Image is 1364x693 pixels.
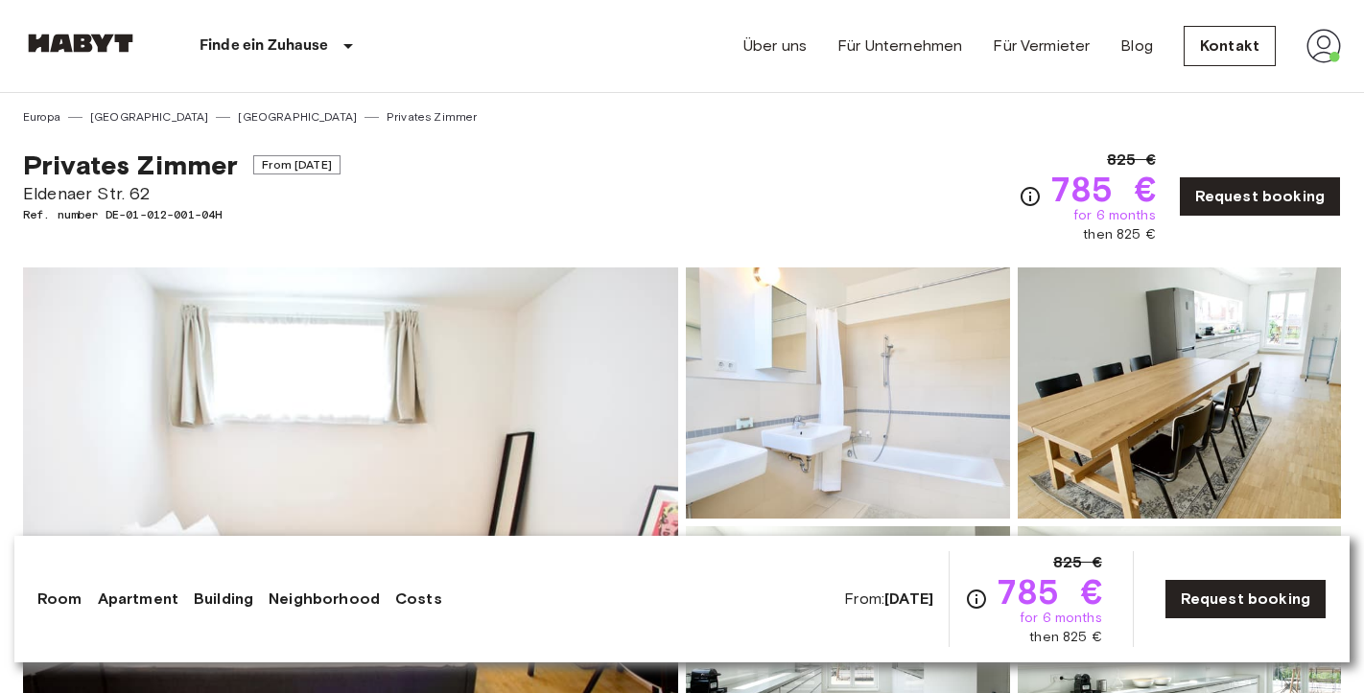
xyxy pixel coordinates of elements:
a: Über uns [743,35,807,58]
span: 825 € [1053,551,1102,574]
span: for 6 months [1020,609,1102,628]
a: Neighborhood [269,588,380,611]
span: From [DATE] [253,155,341,174]
img: Picture of unit DE-01-012-001-04H [1018,267,1342,519]
a: Für Vermieter [993,35,1090,58]
a: [GEOGRAPHIC_DATA] [90,108,209,126]
span: From: [844,589,933,610]
a: Request booking [1164,579,1327,619]
a: Request booking [1179,176,1341,217]
span: 825 € [1107,149,1156,172]
img: Picture of unit DE-01-012-001-04H [686,267,1010,519]
span: then 825 € [1083,225,1156,244]
a: Room [37,588,82,611]
span: for 6 months [1073,206,1156,225]
a: Apartment [98,588,178,611]
a: Kontakt [1184,26,1276,66]
a: [GEOGRAPHIC_DATA] [238,108,357,126]
p: Finde ein Zuhause [200,35,329,58]
svg: Check cost overview for full price breakdown. Please note that discounts apply to new joiners onl... [965,588,988,611]
a: Costs [395,588,442,611]
span: 785 € [996,574,1102,609]
a: Blog [1120,35,1153,58]
b: [DATE] [884,589,933,608]
span: Ref. number DE-01-012-001-04H [23,206,341,223]
span: Eldenaer Str. 62 [23,181,341,206]
a: Building [194,588,253,611]
a: Europa [23,108,60,126]
svg: Check cost overview for full price breakdown. Please note that discounts apply to new joiners onl... [1019,185,1042,208]
span: 785 € [1049,172,1156,206]
a: Für Unternehmen [837,35,962,58]
span: then 825 € [1029,628,1102,647]
img: Habyt [23,34,138,53]
a: Privates Zimmer [387,108,477,126]
img: avatar [1306,29,1341,63]
span: Privates Zimmer [23,149,238,181]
